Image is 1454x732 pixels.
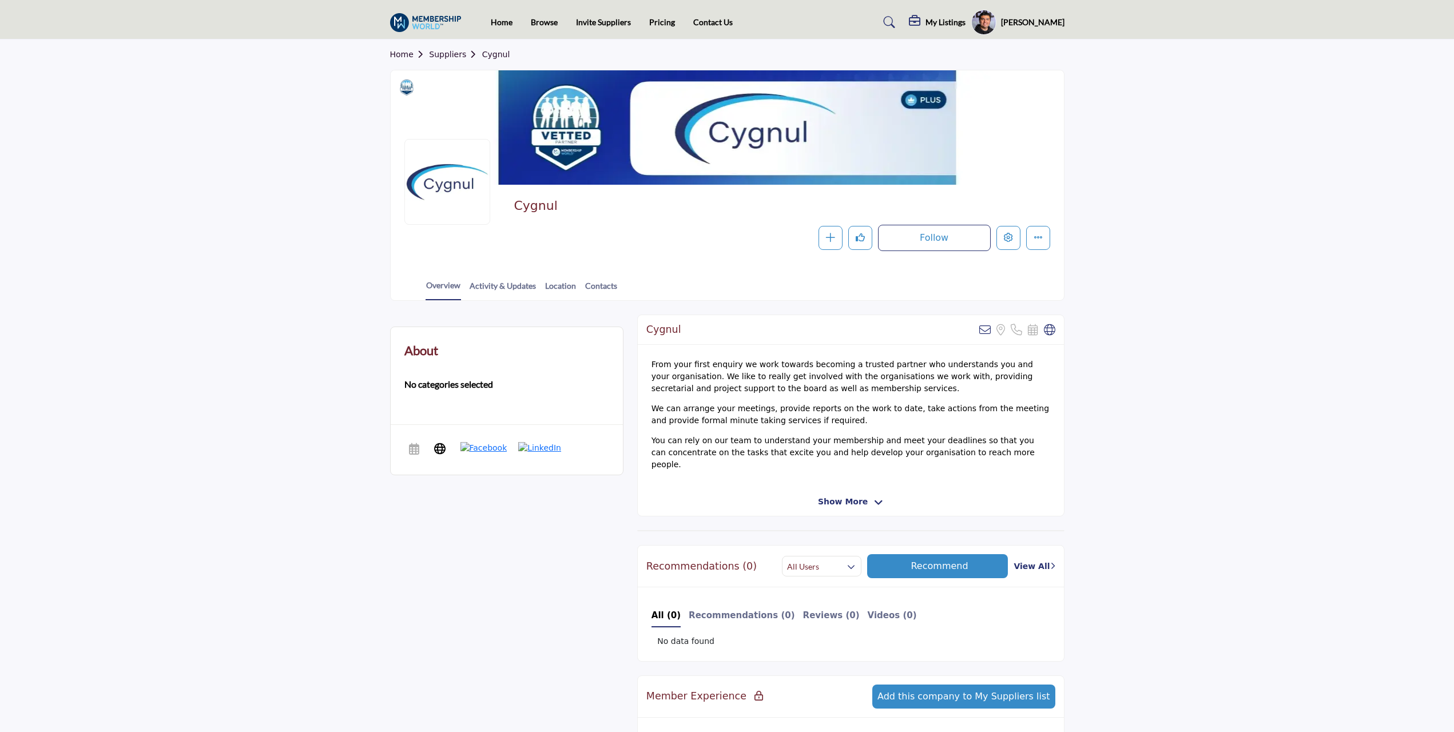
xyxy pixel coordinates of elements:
span: Add this company to My Suppliers list [877,691,1050,702]
span: We can arrange your meetings, provide reports on the work to date, take actions from the meeting ... [651,404,1049,425]
a: Activity & Updates [469,280,537,300]
button: Show hide supplier dropdown [971,10,996,35]
a: Overview [426,279,461,300]
h2: About [404,341,438,360]
a: View All [1014,560,1055,572]
h2: Cygnul [514,198,828,213]
span: Recommend [911,560,968,571]
img: Vetted Partners [398,79,415,96]
b: All (0) [651,610,681,620]
h2: Recommendations (0) [646,560,757,572]
a: Contact Us [693,17,733,27]
div: My Listings [909,15,966,29]
a: Pricing [649,17,675,27]
button: Add this company to My Suppliers list [872,685,1055,709]
a: Browse [531,17,558,27]
h2: Cygnul [646,324,681,336]
a: Invite Suppliers [576,17,631,27]
img: site Logo [390,13,467,32]
h5: My Listings [925,17,966,27]
a: Cygnul [482,50,510,59]
h5: [PERSON_NAME] [1001,17,1064,28]
b: No categories selected [404,377,493,391]
button: Recommend [867,554,1008,578]
h2: Member Experience [646,690,763,702]
img: LinkedIn [518,442,561,454]
a: Home [390,50,430,59]
span: No data found [657,635,714,647]
a: Location [545,280,577,300]
button: Edit company [996,226,1020,250]
a: Search [872,13,903,31]
a: Home [491,17,513,27]
span: From your first enquiry we work towards becoming a trusted partner who understands you and your o... [651,360,1033,393]
a: Suppliers [429,50,482,59]
b: Reviews (0) [803,610,860,620]
button: All Users [782,556,861,576]
button: Like [848,226,872,250]
img: Facebook [460,442,507,454]
b: Recommendations (0) [689,610,795,620]
span: You can rely on our team to understand your membership and meet your deadlines so that you can co... [651,436,1035,469]
button: More details [1026,226,1050,250]
a: Contacts [585,280,618,300]
h2: All Users [787,561,819,572]
span: Show More [818,496,868,508]
button: Follow [878,225,991,251]
b: Videos (0) [868,610,917,620]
